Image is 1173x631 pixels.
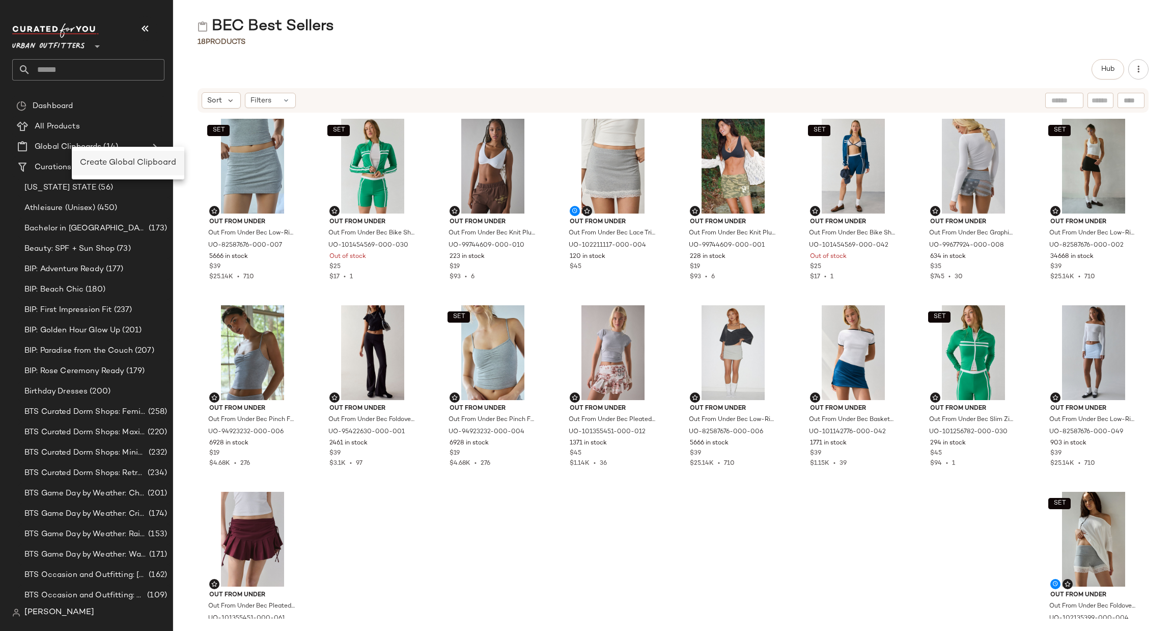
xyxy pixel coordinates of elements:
[208,602,295,611] span: Out From Under Bec Pleated Micro Mini Skort in Maroon, Women's at Urban Outfitters
[810,439,847,448] span: 1771 in stock
[450,460,470,467] span: $4.68K
[209,262,220,272] span: $39
[562,305,664,400] img: 101355451_012_b
[147,447,167,459] span: (232)
[930,449,942,458] span: $45
[1084,274,1095,280] span: 710
[1092,59,1124,80] button: Hub
[1042,492,1145,587] img: 102135399_004_b
[692,395,698,401] img: svg%3e
[35,162,71,173] span: Curations
[24,529,146,540] span: BTS Game Day by Weather: Rain Day Ready
[600,460,607,467] span: 36
[1049,428,1123,437] span: UO-82587676-000-049
[682,119,785,214] img: 99744609_001_b
[1049,241,1124,250] span: UO-82587676-000-002
[690,460,714,467] span: $25.14K
[690,252,725,261] span: 228 in stock
[1042,119,1145,214] img: 82587676_002_b
[209,591,296,600] span: Out From Under
[570,218,656,227] span: Out From Under
[944,274,955,280] span: •
[1050,460,1074,467] span: $25.14K
[441,119,544,214] img: 99744609_010_b
[329,404,416,413] span: Out From Under
[250,95,271,106] span: Filters
[1053,127,1066,134] span: SET
[929,428,1008,437] span: UO-101256782-000-030
[211,581,217,587] img: svg%3e
[329,274,340,280] span: $17
[327,125,350,136] button: SET
[449,415,535,425] span: Out From Under Bec Pinch Front Fitted Cami in Light [PERSON_NAME], Women's at Urban Outfitters
[813,127,825,134] span: SET
[321,305,424,400] img: 95422630_001_b
[450,252,485,261] span: 223 in stock
[101,141,118,153] span: (14)
[12,23,99,38] img: cfy_white_logo.C9jOOHJF.svg
[80,159,176,167] span: Create Global Clipboard
[329,218,416,227] span: Out From Under
[933,313,945,321] span: SET
[146,406,167,418] span: (258)
[689,428,763,437] span: UO-82587676-000-006
[809,229,896,238] span: Out From Under Bec Bike Short in Dark Blue, Women's at Urban Outfitters
[714,460,724,467] span: •
[1049,415,1136,425] span: Out From Under Bec Low-Rise Micro Mini Skort in Blue, Women's at Urban Outfitters
[147,569,167,581] span: (162)
[930,262,941,272] span: $35
[1050,252,1094,261] span: 34668 in stock
[208,428,284,437] span: UO-94923232-000-006
[930,218,1017,227] span: Out From Under
[96,182,113,194] span: (56)
[562,119,664,214] img: 102211117_004_b
[820,274,830,280] span: •
[449,241,524,250] span: UO-99744609-000-010
[24,264,104,275] span: BIP: Adventure Ready
[809,415,896,425] span: Out From Under Bec Basketball Mesh Low-Rise Micro Mini Skort in Dark Blue, Women's at Urban Outfi...
[570,460,590,467] span: $1.14K
[24,365,124,377] span: BIP: Rose Ceremony Ready
[328,229,415,238] span: Out From Under Bec Bike Short in Green, Women's at Urban Outfitters
[24,202,95,214] span: Athleisure (Unisex)
[682,305,785,400] img: 82587676_006_b
[147,223,167,234] span: (173)
[356,460,362,467] span: 97
[243,274,254,280] span: 710
[104,264,124,275] span: (177)
[24,182,96,194] span: [US_STATE] STATE
[198,37,245,47] div: Products
[1048,125,1071,136] button: SET
[690,262,700,272] span: $19
[346,460,356,467] span: •
[689,241,765,250] span: UO-99744609-000-001
[230,460,240,467] span: •
[1049,602,1136,611] span: Out From Under Bec Foldover Lace Trim Short in Grey, Women's at Urban Outfitters
[201,119,304,214] img: 82587676_007_b
[209,449,219,458] span: $19
[211,395,217,401] img: svg%3e
[112,304,132,316] span: (237)
[810,449,821,458] span: $39
[690,439,729,448] span: 5666 in stock
[942,460,952,467] span: •
[24,549,147,561] span: BTS Game Day by Weather: Warm & Sunny
[810,262,821,272] span: $25
[450,274,461,280] span: $93
[24,223,147,234] span: Bachelor in [GEOGRAPHIC_DATA]: LP
[24,386,88,398] span: Birthday Dresses
[810,218,897,227] span: Out From Under
[452,208,458,214] img: svg%3e
[922,305,1025,400] img: 101256782_030_b
[1050,262,1062,272] span: $39
[450,262,460,272] span: $19
[16,101,26,111] img: svg%3e
[461,274,471,280] span: •
[448,311,470,323] button: SET
[584,208,590,214] img: svg%3e
[331,208,338,214] img: svg%3e
[201,305,304,400] img: 94923232_006_b
[449,229,535,238] span: Out From Under Bec Knit Plunge Bralette in White, Women's at Urban Outfitters
[690,404,776,413] span: Out From Under
[331,395,338,401] img: svg%3e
